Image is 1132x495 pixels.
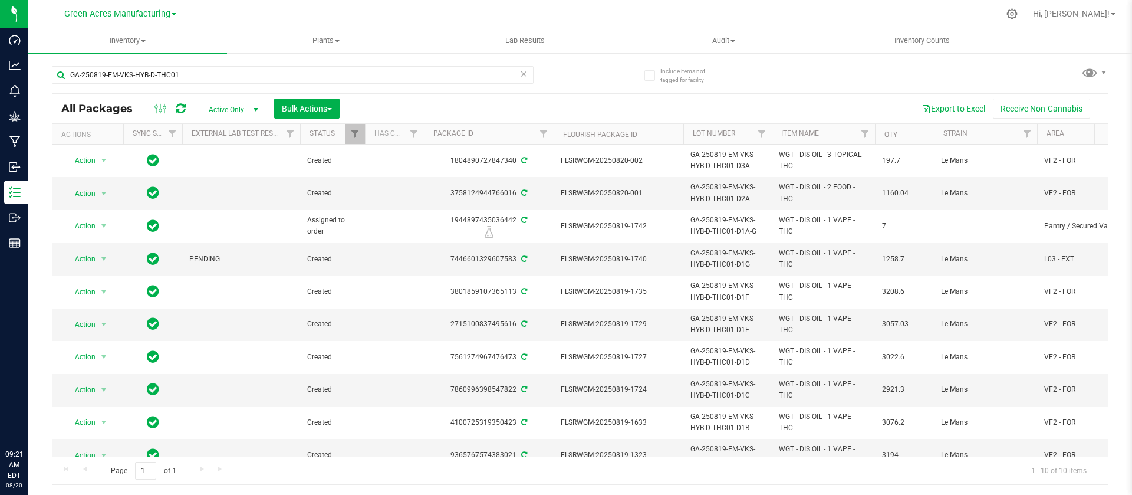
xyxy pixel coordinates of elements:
[690,248,765,270] span: GA-250819-EM-VKS-HYB-D-THC01-D1G
[660,67,719,84] span: Include items not tagged for facility
[28,28,227,53] a: Inventory
[61,130,119,139] div: Actions
[101,462,186,480] span: Page of 1
[64,447,96,464] span: Action
[147,283,159,300] span: In Sync
[941,417,1030,428] span: Le Mans
[307,254,358,265] span: Created
[9,85,21,97] inline-svg: Monitoring
[823,28,1022,53] a: Inventory Counts
[147,381,159,398] span: In Sync
[690,444,765,466] span: GA-250819-EM-VKS-HYB-D-THC01-D1A
[882,286,927,297] span: 3208.6
[97,414,111,431] span: select
[1044,286,1118,297] span: VF2 - FOR
[561,319,676,330] span: FLSRWGM-20250819-1729
[147,414,159,431] span: In Sync
[422,226,555,238] div: R&D Lab Sample
[52,66,534,84] input: Search Package ID, Item Name, SKU, Lot or Part Number...
[147,251,159,267] span: In Sync
[882,155,927,166] span: 197.7
[163,124,182,144] a: Filter
[61,102,144,115] span: All Packages
[9,212,21,224] inline-svg: Outbound
[563,130,637,139] a: Flourish Package ID
[307,188,358,199] span: Created
[35,399,49,413] iframe: Resource center unread badge
[1044,221,1118,232] span: Pantry / Secured Vault
[404,124,424,144] a: Filter
[64,316,96,333] span: Action
[779,411,868,434] span: WGT - DIS OIL - 1 VAPE - THC
[519,216,527,224] span: Sync from Compliance System
[882,352,927,363] span: 3022.6
[97,284,111,300] span: select
[1044,417,1118,428] span: VF2 - FOR
[147,316,159,332] span: In Sync
[1044,188,1118,199] span: VF2 - FOR
[365,124,424,145] th: Has COA
[422,215,555,238] div: 1944897435036442
[884,130,897,139] a: Qty
[97,218,111,234] span: select
[422,155,555,166] div: 1804890727847340
[625,35,822,46] span: Audit
[624,28,823,53] a: Audit
[422,254,555,265] div: 7446601329607583
[914,99,993,119] button: Export to Excel
[64,152,96,169] span: Action
[941,450,1030,461] span: Le Mans
[307,384,358,395] span: Created
[779,346,868,368] span: WGT - DIS OIL - 1 VAPE - THC
[941,155,1030,166] span: Le Mans
[693,129,735,137] a: Lot Number
[228,35,425,46] span: Plants
[941,254,1030,265] span: Le Mans
[64,284,96,300] span: Action
[1044,155,1118,166] span: VF2 - FOR
[9,237,21,249] inline-svg: Reports
[307,286,358,297] span: Created
[274,99,340,119] button: Bulk Actions
[147,349,159,365] span: In Sync
[941,286,1030,297] span: Le Mans
[690,379,765,401] span: GA-250819-EM-VKS-HYB-D-THC01-D1C
[307,155,358,166] span: Created
[422,188,555,199] div: 3758124944766016
[519,320,527,328] span: Sync from Compliance System
[1047,129,1064,137] a: Area
[1044,384,1118,395] span: VF2 - FOR
[943,129,968,137] a: Strain
[5,449,23,481] p: 09:21 AM EDT
[519,156,527,165] span: Sync from Compliance System
[227,28,426,53] a: Plants
[64,185,96,202] span: Action
[282,104,332,113] span: Bulk Actions
[422,417,555,428] div: 4100725319350423
[779,280,868,303] span: WGT - DIS OIL - 1 VAPE - THC
[690,215,765,237] span: GA-250819-EM-VKS-HYB-D-THC01-D1A-G
[519,353,527,361] span: Sync from Compliance System
[561,450,676,461] span: FLSRWGM-20250819-1323
[519,451,527,459] span: Sync from Compliance System
[779,215,868,237] span: WGT - DIS OIL - 1 VAPE - THC
[882,384,927,395] span: 2921.3
[9,161,21,173] inline-svg: Inbound
[882,254,927,265] span: 1258.7
[779,248,868,270] span: WGT - DIS OIL - 1 VAPE - THC
[561,254,676,265] span: FLSRWGM-20250819-1740
[941,352,1030,363] span: Le Mans
[97,185,111,202] span: select
[307,352,358,363] span: Created
[561,155,676,166] span: FLSRWGM-20250820-002
[519,189,527,197] span: Sync from Compliance System
[5,481,23,490] p: 08/20
[64,251,96,267] span: Action
[882,221,927,232] span: 7
[422,352,555,363] div: 7561274967476473
[519,385,527,394] span: Sync from Compliance System
[561,384,676,395] span: FLSRWGM-20250819-1724
[1005,8,1019,19] div: Manage settings
[1022,462,1096,480] span: 1 - 10 of 10 items
[433,129,473,137] a: Package ID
